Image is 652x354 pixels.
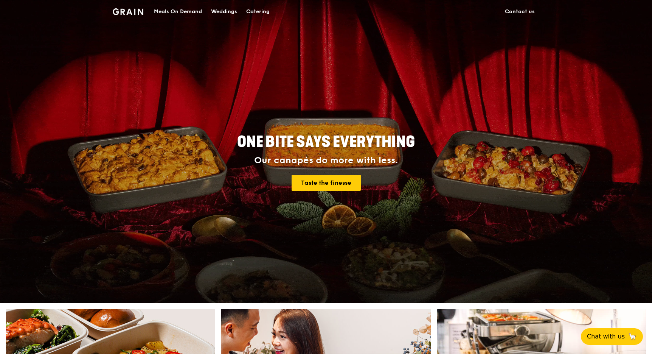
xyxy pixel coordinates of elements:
div: Catering [246,0,270,23]
button: Chat with us🦙 [581,328,643,345]
span: ONE BITE SAYS EVERYTHING [237,133,415,151]
a: Weddings [206,0,242,23]
div: Meals On Demand [154,0,202,23]
span: 🦙 [628,332,637,341]
img: Grain [113,8,143,15]
a: Taste the finesse [292,175,361,191]
span: Chat with us [587,332,625,341]
a: Catering [242,0,274,23]
div: Our canapés do more with less. [190,155,462,166]
a: Contact us [500,0,539,23]
div: Weddings [211,0,237,23]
